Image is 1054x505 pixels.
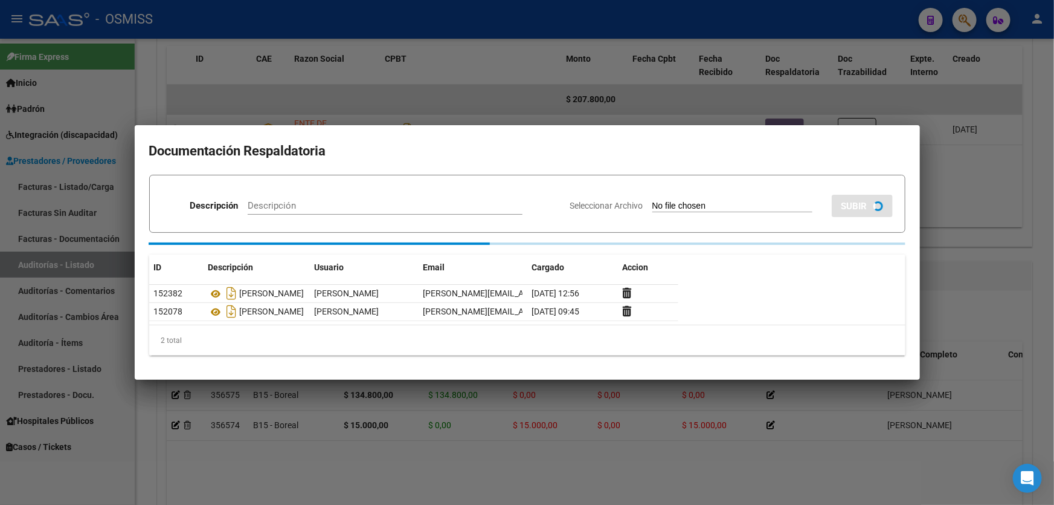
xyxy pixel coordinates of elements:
datatable-header-cell: Cargado [527,255,618,281]
span: Descripción [208,262,254,272]
datatable-header-cell: Email [419,255,527,281]
i: Descargar documento [224,302,240,321]
span: [PERSON_NAME] [315,307,379,316]
span: [PERSON_NAME][EMAIL_ADDRESS][PERSON_NAME][DOMAIN_NAME] [423,288,687,298]
span: 152078 [154,307,183,316]
span: [DATE] 12:56 [532,288,580,298]
span: SUBIR [841,201,867,212]
span: Seleccionar Archivo [570,201,643,210]
span: Email [423,262,445,272]
span: Cargado [532,262,565,272]
datatable-header-cell: Usuario [310,255,419,281]
span: Accion [623,262,649,272]
div: Open Intercom Messenger [1013,464,1042,493]
datatable-header-cell: ID [149,255,204,281]
datatable-header-cell: Descripción [204,255,310,281]
button: SUBIR [832,195,893,217]
div: [PERSON_NAME] [208,284,305,303]
div: 2 total [149,325,905,356]
span: ID [154,262,162,272]
p: Descripción [190,199,238,213]
span: [PERSON_NAME] [315,288,379,298]
i: Descargar documento [224,284,240,303]
span: [PERSON_NAME][EMAIL_ADDRESS][PERSON_NAME][DOMAIN_NAME] [423,307,687,316]
span: 152382 [154,288,183,298]
span: Usuario [315,262,344,272]
h2: Documentación Respaldatoria [149,140,905,163]
span: [DATE] 09:45 [532,307,580,316]
datatable-header-cell: Accion [618,255,678,281]
div: [PERSON_NAME] [208,302,305,321]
